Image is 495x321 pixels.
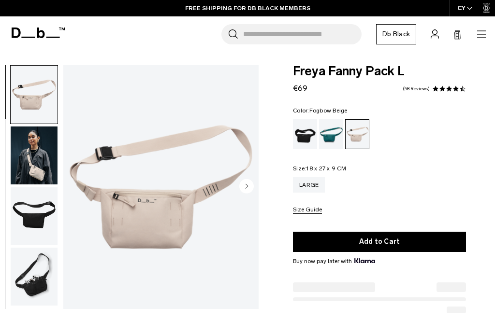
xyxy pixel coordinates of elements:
img: Freya Fanny Pack L Fogbow Beige [11,66,58,124]
button: Next slide [239,179,254,195]
button: Size Guide [293,207,322,214]
button: Freya Fanny Pack L Fogbow Beige [10,247,58,306]
a: Db Black [376,24,416,44]
button: Add to Cart [293,232,466,252]
legend: Color: [293,108,348,113]
a: Black Out [293,119,317,149]
a: Midnight Teal [319,119,343,149]
li: 1 / 4 [63,65,259,309]
img: Freya Fanny Pack L Fogbow Beige [11,126,58,184]
span: Freya Fanny Pack L [293,65,466,78]
img: {"height" => 20, "alt" => "Klarna"} [354,258,375,263]
a: Large [293,177,325,193]
img: Freya Fanny Pack L Fogbow Beige [11,187,58,245]
span: 18 x 27 x 9 CM [306,165,346,172]
img: Freya Fanny Pack L Fogbow Beige [63,65,259,309]
legend: Size: [293,166,346,171]
img: Freya Fanny Pack L Fogbow Beige [11,248,58,306]
button: Freya Fanny Pack L Fogbow Beige [10,187,58,246]
a: 58 reviews [403,86,430,91]
a: Fogbow Beige [345,119,369,149]
span: Buy now pay later with [293,257,375,265]
span: Fogbow Beige [309,107,348,114]
button: Freya Fanny Pack L Fogbow Beige [10,126,58,185]
span: €69 [293,84,307,93]
a: FREE SHIPPING FOR DB BLACK MEMBERS [185,4,310,13]
button: Freya Fanny Pack L Fogbow Beige [10,65,58,124]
